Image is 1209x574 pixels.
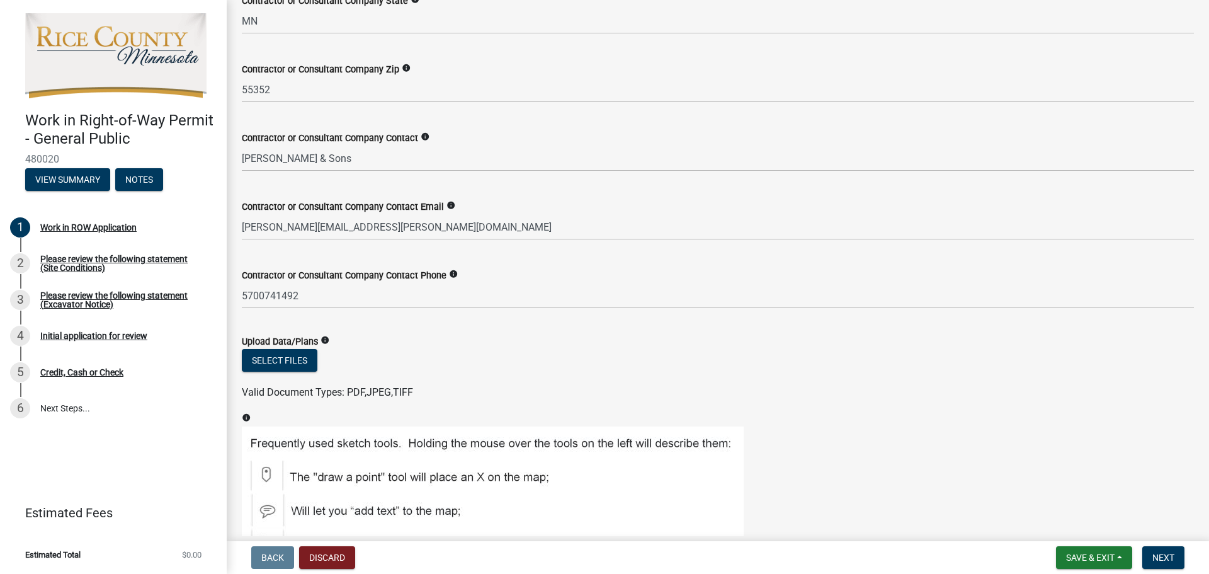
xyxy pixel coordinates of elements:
[299,546,355,569] button: Discard
[40,223,137,232] div: Work in ROW Application
[10,253,30,273] div: 2
[321,336,329,345] i: info
[402,64,411,72] i: info
[25,551,81,559] span: Estimated Total
[115,168,163,191] button: Notes
[242,386,413,398] span: Valid Document Types: PDF,JPEG,TIFF
[10,217,30,238] div: 1
[10,326,30,346] div: 4
[10,290,30,310] div: 3
[40,331,147,340] div: Initial application for review
[242,134,418,143] label: Contractor or Consultant Company Contact
[40,291,207,309] div: Please review the following statement (Excavator Notice)
[242,338,318,347] label: Upload Data/Plans
[10,500,207,525] a: Estimated Fees
[242,349,317,372] button: Select files
[40,255,207,272] div: Please review the following statement (Site Conditions)
[10,362,30,382] div: 5
[25,175,110,185] wm-modal-confirm: Summary
[1142,546,1184,569] button: Next
[25,112,217,148] h4: Work in Right-of-Way Permit - General Public
[25,153,201,165] span: 480020
[25,168,110,191] button: View Summary
[449,270,458,278] i: info
[242,272,446,280] label: Contractor or Consultant Company Contact Phone
[251,546,294,569] button: Back
[1152,553,1174,563] span: Next
[242,203,444,212] label: Contractor or Consultant Company Contact Email
[261,553,284,563] span: Back
[25,13,207,98] img: Rice County, Minnesota
[242,413,251,422] i: info
[1066,553,1115,563] span: Save & Exit
[421,132,429,141] i: info
[10,398,30,418] div: 6
[182,551,201,559] span: $0.00
[446,201,455,210] i: info
[40,368,123,377] div: Credit, Cash or Check
[1056,546,1132,569] button: Save & Exit
[242,66,399,74] label: Contractor or Consultant Company Zip
[115,175,163,185] wm-modal-confirm: Notes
